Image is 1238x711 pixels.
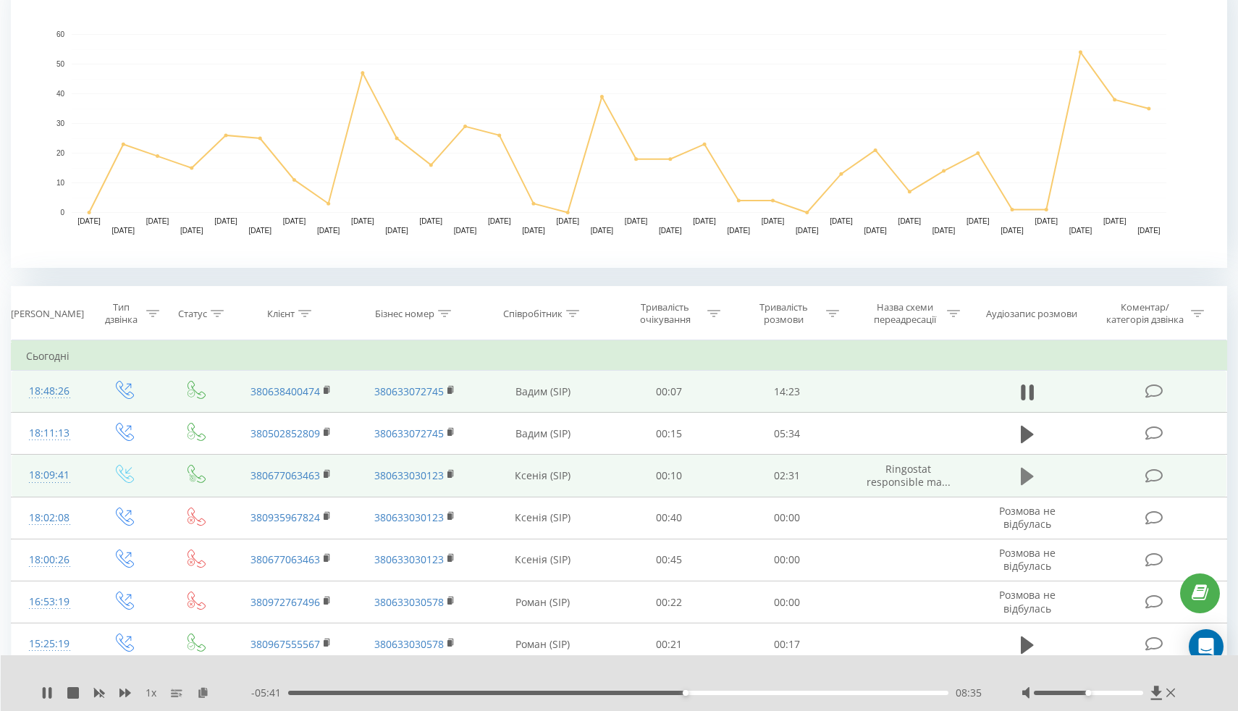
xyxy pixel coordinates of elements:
td: Роман (SIP) [476,581,610,623]
text: [DATE] [283,217,306,225]
span: Розмова не відбулась [999,588,1056,615]
text: 30 [56,119,65,127]
text: [DATE] [420,217,443,225]
td: 00:40 [610,497,728,539]
td: Сьогодні [12,342,1227,371]
div: Тривалість розмови [745,301,822,326]
div: Статус [178,308,207,320]
a: 380633030123 [374,468,444,482]
text: [DATE] [864,227,887,235]
td: 00:00 [728,539,847,581]
text: [DATE] [693,217,716,225]
text: [DATE] [214,217,237,225]
td: 00:22 [610,581,728,623]
div: Аудіозапис розмови [986,308,1077,320]
text: [DATE] [762,217,785,225]
div: Співробітник [503,308,563,320]
text: [DATE] [556,217,579,225]
td: 14:23 [728,371,847,413]
div: 16:53:19 [26,588,72,616]
span: 1 x [146,686,156,700]
a: 380633072745 [374,426,444,440]
text: [DATE] [659,227,682,235]
text: [DATE] [351,217,374,225]
div: Тривалість очікування [626,301,704,326]
div: 18:48:26 [26,377,72,405]
text: 40 [56,90,65,98]
span: Ringostat responsible ma... [867,462,951,489]
text: [DATE] [625,217,648,225]
div: Клієнт [267,308,295,320]
td: Вадим (SIP) [476,371,610,413]
a: 380633072745 [374,384,444,398]
a: 380972767496 [250,595,320,609]
div: Accessibility label [1085,690,1091,696]
text: [DATE] [385,227,408,235]
td: Ксенія (SIP) [476,497,610,539]
text: [DATE] [796,227,819,235]
text: [DATE] [898,217,922,225]
td: Роман (SIP) [476,623,610,665]
text: [DATE] [1103,217,1127,225]
div: Бізнес номер [375,308,434,320]
span: 08:35 [956,686,982,700]
a: 380633030578 [374,595,444,609]
text: 0 [60,209,64,216]
text: [DATE] [1035,217,1058,225]
div: Назва схеми переадресації [866,301,943,326]
text: [DATE] [112,227,135,235]
a: 380677063463 [250,468,320,482]
td: 02:31 [728,455,847,497]
text: [DATE] [967,217,990,225]
text: [DATE] [248,227,271,235]
td: Вадим (SIP) [476,413,610,455]
td: 00:17 [728,623,847,665]
td: Ксенія (SIP) [476,539,610,581]
td: 05:34 [728,413,847,455]
div: Accessibility label [683,690,689,696]
div: [PERSON_NAME] [11,308,84,320]
span: Розмова не відбулась [999,504,1056,531]
td: 00:21 [610,623,728,665]
text: [DATE] [1069,227,1092,235]
text: [DATE] [77,217,101,225]
text: [DATE] [1137,227,1161,235]
a: 380633030578 [374,637,444,651]
text: [DATE] [522,227,545,235]
text: [DATE] [1001,227,1024,235]
td: 00:15 [610,413,728,455]
text: 60 [56,30,65,38]
div: Open Intercom Messenger [1189,629,1224,664]
div: Коментар/категорія дзвінка [1103,301,1187,326]
text: [DATE] [932,227,956,235]
div: 18:00:26 [26,546,72,574]
text: 20 [56,149,65,157]
a: 380502852809 [250,426,320,440]
a: 380633030123 [374,510,444,524]
div: 15:25:19 [26,630,72,658]
div: 18:11:13 [26,419,72,447]
text: 50 [56,60,65,68]
text: [DATE] [454,227,477,235]
span: - 05:41 [251,686,288,700]
td: 00:00 [728,581,847,623]
td: Ксенія (SIP) [476,455,610,497]
text: [DATE] [830,217,853,225]
td: 00:10 [610,455,728,497]
td: 00:45 [610,539,728,581]
a: 380967555567 [250,637,320,651]
text: [DATE] [591,227,614,235]
div: 18:09:41 [26,461,72,489]
div: 18:02:08 [26,504,72,532]
text: [DATE] [180,227,203,235]
text: [DATE] [146,217,169,225]
a: 380638400474 [250,384,320,398]
a: 380935967824 [250,510,320,524]
text: 10 [56,179,65,187]
div: Тип дзвінка [100,301,143,326]
text: [DATE] [488,217,511,225]
text: [DATE] [728,227,751,235]
td: 00:00 [728,497,847,539]
a: 380677063463 [250,552,320,566]
text: [DATE] [317,227,340,235]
